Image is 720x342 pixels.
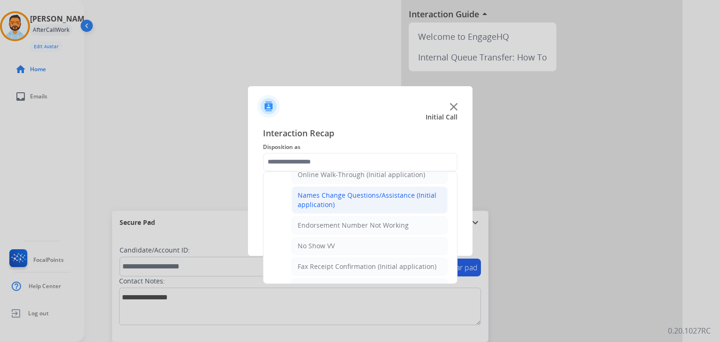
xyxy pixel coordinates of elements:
img: contactIcon [257,95,280,118]
span: Disposition as [263,141,457,153]
div: Endorsement Number Not Working [298,221,409,230]
p: 0.20.1027RC [668,325,711,336]
span: Initial Call [426,112,457,122]
div: Names Change Questions/Assistance (Initial application) [298,191,442,209]
div: No Show VV [298,241,335,251]
div: Initial Application Price Increase [298,283,399,292]
span: Interaction Recap [263,126,457,141]
div: Fax Receipt Confirmation (Initial application) [298,262,436,271]
div: Online Walk-Through (Initial application) [298,170,425,179]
